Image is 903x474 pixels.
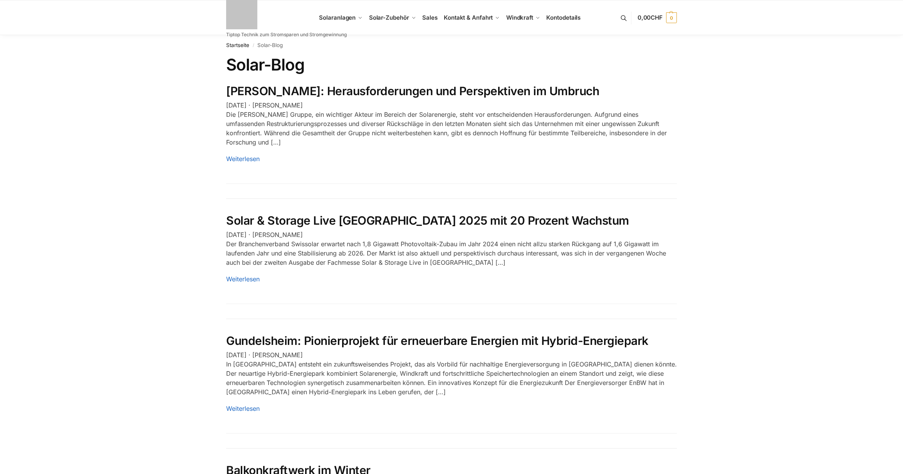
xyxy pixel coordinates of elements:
a: Gundelsheim: Pionierprojekt für erneuerbare Energien mit Hybrid-Energiepark [226,334,648,348]
a: Solar-Zubehör [366,0,419,35]
a: [PERSON_NAME]: Herausforderungen und Perspektiven im Umbruch [226,84,599,98]
a: Sales [419,0,441,35]
time: [DATE] [226,101,247,109]
span: 0,00 [638,14,663,21]
span: Solar-Zubehör [369,14,409,21]
nav: Breadcrumb [226,35,677,55]
a: Startseite [226,42,249,48]
span: CHF [651,14,663,21]
a: Kontakt & Anfahrt [441,0,503,35]
span: · [PERSON_NAME] [248,231,303,239]
span: Sales [422,14,438,21]
p: Der Branchenverband Swissolar erwartet nach 1,8 Gigawatt Photovoltaik-Zubau im Jahr 2024 einen ni... [226,239,677,267]
span: · [PERSON_NAME] [248,351,303,359]
span: 0 [666,12,677,23]
span: Kontodetails [546,14,581,21]
time: [DATE] [226,231,247,239]
span: Kontakt & Anfahrt [444,14,493,21]
span: Windkraft [506,14,533,21]
a: Weiterlesen [226,275,260,283]
p: In [GEOGRAPHIC_DATA] entsteht ein zukunftsweisendes Projekt, das als Vorbild für nachhaltige Ener... [226,360,677,397]
a: Weiterlesen [226,405,260,412]
a: Windkraft [503,0,544,35]
p: Die [PERSON_NAME] Gruppe, ein wichtiger Akteur im Bereich der Solarenergie, steht vor entscheiden... [226,110,677,147]
a: Kontodetails [543,0,584,35]
a: 0,00CHF 0 [638,6,677,29]
a: Solar & Storage Live [GEOGRAPHIC_DATA] 2025 mit 20 Prozent Wachstum [226,213,629,227]
a: Weiterlesen [226,155,260,163]
span: / [249,42,257,49]
p: Tiptop Technik zum Stromsparen und Stromgewinnung [226,32,347,37]
h1: Solar-Blog [226,55,677,74]
span: · [PERSON_NAME] [248,101,303,109]
time: [DATE] [226,351,247,359]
